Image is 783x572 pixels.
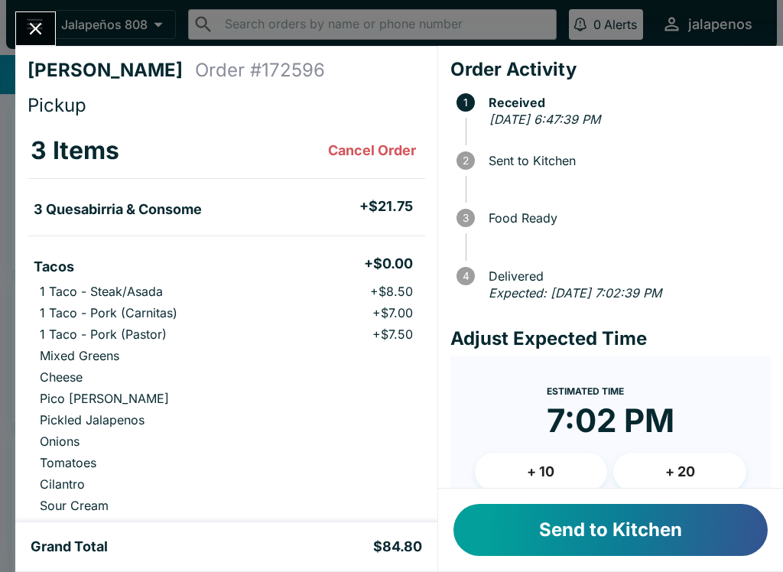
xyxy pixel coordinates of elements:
span: Pickup [28,94,86,116]
p: Cilantro [40,476,85,492]
text: 2 [463,154,469,167]
h3: 3 Items [31,135,119,166]
span: Sent to Kitchen [481,154,771,167]
span: Delivered [481,269,771,283]
p: + $8.50 [370,284,413,299]
p: Pico [PERSON_NAME] [40,391,169,406]
h5: + $21.75 [359,197,413,216]
em: Expected: [DATE] 7:02:39 PM [489,285,661,301]
em: [DATE] 6:47:39 PM [489,112,600,127]
text: 3 [463,212,469,224]
h4: [PERSON_NAME] [28,59,195,82]
h5: + $0.00 [364,255,413,273]
p: 1 Taco - Pork (Pastor) [40,327,167,342]
button: + 10 [475,453,608,491]
p: 1 Taco - Steak/Asada [40,284,163,299]
p: + $7.00 [372,305,413,320]
span: Estimated Time [547,385,624,397]
time: 7:02 PM [547,401,674,440]
p: Green Sauce [40,519,113,535]
button: + 20 [613,453,746,491]
p: 1 Taco - Pork (Carnitas) [40,305,177,320]
button: Close [16,12,55,45]
p: + $7.50 [372,327,413,342]
h4: Adjust Expected Time [450,327,771,350]
h5: 3 Quesabirria & Consome [34,200,202,219]
h4: Order Activity [450,58,771,81]
span: Received [481,96,771,109]
text: 4 [462,270,469,282]
button: Send to Kitchen [453,504,768,556]
h5: Grand Total [31,538,108,556]
p: Mixed Greens [40,348,119,363]
p: Onions [40,434,80,449]
p: Pickled Jalapenos [40,412,145,427]
p: Sour Cream [40,498,109,513]
h5: Tacos [34,258,74,276]
span: Food Ready [481,211,771,225]
p: Cheese [40,369,83,385]
h4: Order # 172596 [195,59,325,82]
text: 1 [463,96,468,109]
button: Cancel Order [322,135,422,166]
p: Tomatoes [40,455,96,470]
h5: $84.80 [373,538,422,556]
